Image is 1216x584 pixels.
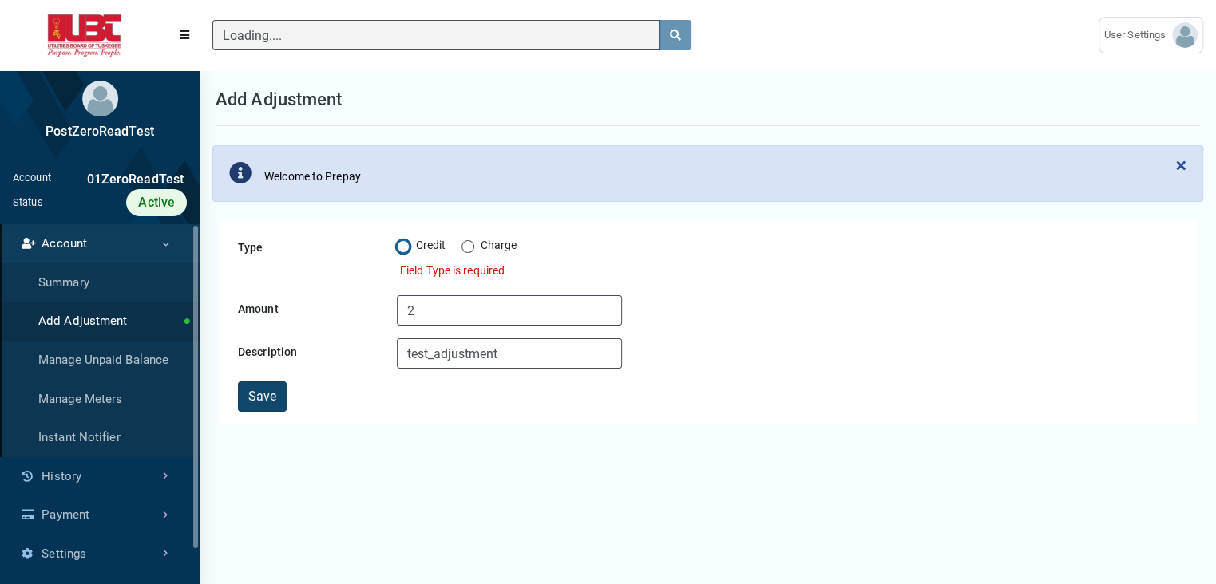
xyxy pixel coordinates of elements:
div: Active [126,189,187,216]
div: 01ZeroReadTest [51,170,187,189]
div: PostZeroReadTest [13,122,187,141]
label: Amount [232,295,390,326]
label: Description [232,338,390,369]
label: Charge [481,237,517,256]
div: Welcome to Prepay [264,168,361,185]
li: Field Type is required [397,259,622,282]
button: Close [1160,146,1202,184]
input: Search [212,20,660,50]
button: Menu [169,21,200,49]
button: Save [238,381,287,412]
h1: Add Adjustment [216,86,342,112]
label: Credit [416,237,446,256]
span: User Settings [1104,27,1172,43]
a: User Settings [1099,17,1203,53]
span: × [1176,154,1186,176]
button: search [659,20,691,50]
img: ALTSK Logo [13,14,156,57]
div: Status [13,195,43,210]
div: Account [13,170,51,189]
label: Type [232,234,390,295]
